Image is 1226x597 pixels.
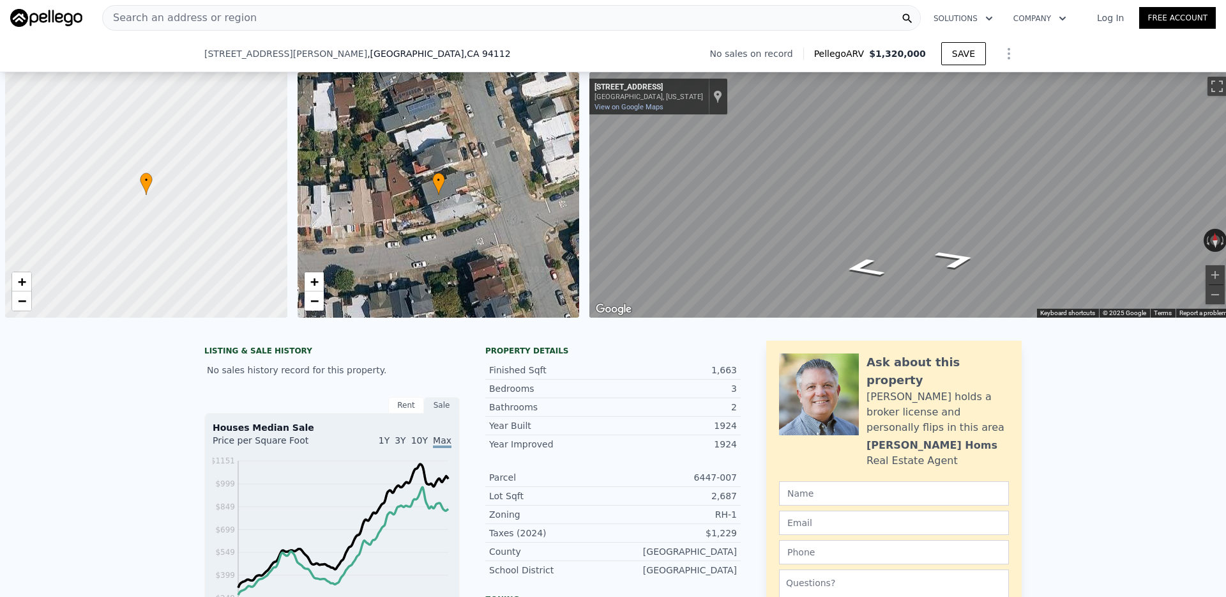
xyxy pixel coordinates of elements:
[1040,309,1095,318] button: Keyboard shortcuts
[215,525,235,534] tspan: $699
[379,435,390,446] span: 1Y
[211,456,235,465] tspan: $1151
[941,42,986,65] button: SAVE
[18,274,26,290] span: +
[140,174,153,186] span: •
[215,571,235,580] tspan: $399
[779,481,1009,506] input: Name
[433,435,451,448] span: Max
[489,471,613,484] div: Parcel
[12,291,31,311] a: Zoom out
[593,301,635,318] img: Google
[613,364,737,376] div: 1,663
[215,502,235,511] tspan: $849
[464,49,511,59] span: , CA 94112
[310,274,318,290] span: +
[826,254,902,282] path: Go West, Seville St
[779,540,1009,564] input: Phone
[489,419,613,432] div: Year Built
[867,453,958,469] div: Real Estate Agent
[489,364,613,376] div: Finished Sqft
[305,272,324,291] a: Zoom in
[204,47,367,60] span: [STREET_ADDRESS][PERSON_NAME]
[593,301,635,318] a: Open this area in Google Maps (opens a new window)
[489,564,613,577] div: School District
[613,564,737,577] div: [GEOGRAPHIC_DATA]
[395,435,405,446] span: 3Y
[709,47,803,60] div: No sales on record
[489,527,613,539] div: Taxes (2024)
[917,245,995,274] path: Go East, Seville St
[140,173,153,195] div: •
[388,397,424,414] div: Rent
[215,548,235,557] tspan: $549
[489,382,613,395] div: Bedrooms
[1103,309,1146,316] span: © 2025 Google
[1003,7,1077,30] button: Company
[432,174,445,186] span: •
[432,173,445,195] div: •
[867,353,1009,389] div: Ask about this property
[305,291,324,311] a: Zoom out
[996,41,1022,66] button: Show Options
[18,293,26,309] span: −
[613,438,737,451] div: 1924
[613,382,737,395] div: 3
[1139,7,1216,29] a: Free Account
[613,401,737,414] div: 2
[779,511,1009,535] input: Email
[204,359,460,382] div: No sales history record for this property.
[613,471,737,484] div: 6447-007
[204,346,460,359] div: LISTING & SALE HISTORY
[489,545,613,558] div: County
[485,346,741,356] div: Property details
[1082,12,1139,24] a: Log In
[213,434,332,454] div: Price per Square Foot
[867,438,997,453] div: [PERSON_NAME] Homs
[1206,285,1225,304] button: Zoom out
[10,9,82,27] img: Pellego
[213,421,451,434] div: Houses Median Sale
[814,47,870,60] span: Pellego ARV
[923,7,1003,30] button: Solutions
[594,103,663,111] a: View on Google Maps
[594,93,703,101] div: [GEOGRAPHIC_DATA], [US_STATE]
[12,272,31,291] a: Zoom in
[489,438,613,451] div: Year Improved
[613,527,737,539] div: $1,229
[310,293,318,309] span: −
[613,545,737,558] div: [GEOGRAPHIC_DATA]
[489,490,613,502] div: Lot Sqft
[215,479,235,488] tspan: $999
[1210,229,1221,252] button: Reset the view
[1154,309,1172,316] a: Terms
[424,397,460,414] div: Sale
[613,508,737,521] div: RH-1
[103,10,257,26] span: Search an address or region
[367,47,510,60] span: , [GEOGRAPHIC_DATA]
[613,490,737,502] div: 2,687
[613,419,737,432] div: 1924
[489,508,613,521] div: Zoning
[1206,265,1225,284] button: Zoom in
[594,82,703,93] div: [STREET_ADDRESS]
[867,389,1009,435] div: [PERSON_NAME] holds a broker license and personally flips in this area
[411,435,428,446] span: 10Y
[489,401,613,414] div: Bathrooms
[869,49,926,59] span: $1,320,000
[1204,229,1211,252] button: Rotate counterclockwise
[713,89,722,104] a: Show location on map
